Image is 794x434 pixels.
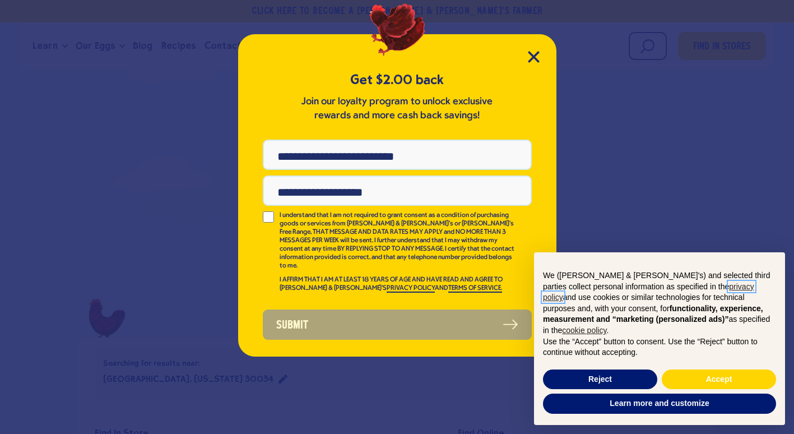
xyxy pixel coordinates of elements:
h5: Get $2.00 back [263,71,532,89]
p: I understand that I am not required to grant consent as a condition of purchasing goods or servic... [280,211,516,270]
p: Use the “Accept” button to consent. Use the “Reject” button to continue without accepting. [543,336,776,358]
a: PRIVACY POLICY [387,285,435,293]
button: Submit [263,310,532,340]
button: Reject [543,370,657,390]
p: Join our loyalty program to unlock exclusive rewards and more cash back savings! [299,95,495,123]
a: privacy policy [543,282,754,302]
button: Accept [662,370,776,390]
a: cookie policy [562,326,606,335]
button: Learn more and customize [543,394,776,414]
p: We ([PERSON_NAME] & [PERSON_NAME]'s) and selected third parties collect personal information as s... [543,270,776,336]
p: I AFFIRM THAT I AM AT LEAST 18 YEARS OF AGE AND HAVE READ AND AGREE TO [PERSON_NAME] & [PERSON_NA... [280,276,516,293]
button: Close Modal [528,51,540,63]
a: TERMS OF SERVICE. [448,285,502,293]
input: I understand that I am not required to grant consent as a condition of purchasing goods or servic... [263,211,274,223]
